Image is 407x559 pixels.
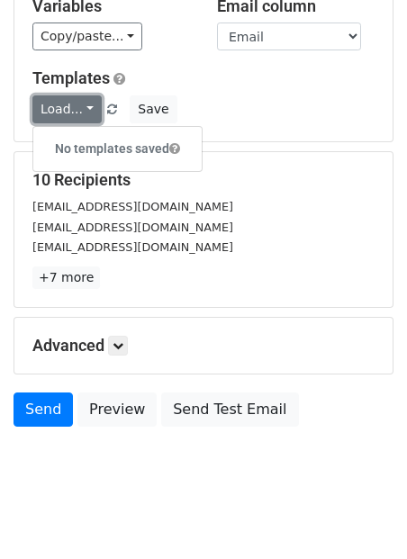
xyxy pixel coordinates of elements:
[32,200,233,213] small: [EMAIL_ADDRESS][DOMAIN_NAME]
[32,266,100,289] a: +7 more
[32,170,375,190] h5: 10 Recipients
[32,336,375,356] h5: Advanced
[32,240,233,254] small: [EMAIL_ADDRESS][DOMAIN_NAME]
[33,134,202,164] h6: No templates saved
[130,95,176,123] button: Save
[32,23,142,50] a: Copy/paste...
[14,392,73,427] a: Send
[77,392,157,427] a: Preview
[317,473,407,559] iframe: Chat Widget
[161,392,298,427] a: Send Test Email
[32,95,102,123] a: Load...
[32,221,233,234] small: [EMAIL_ADDRESS][DOMAIN_NAME]
[32,68,110,87] a: Templates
